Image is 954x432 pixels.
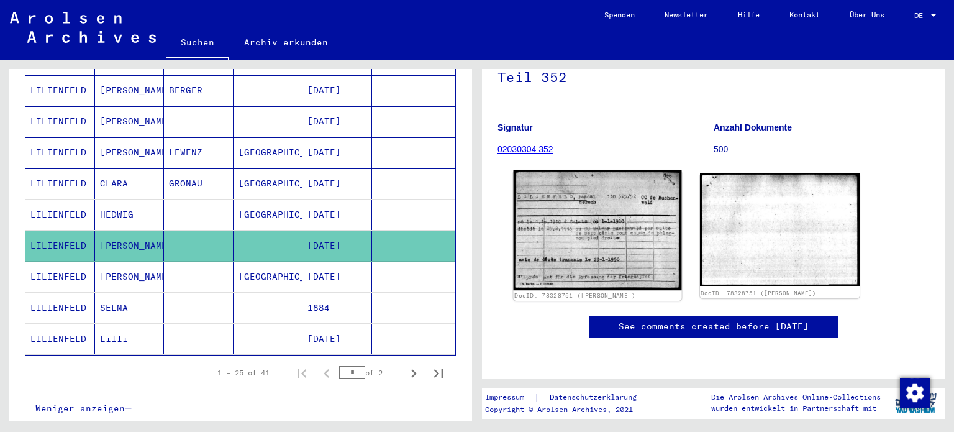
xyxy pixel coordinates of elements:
[714,143,929,156] p: 500
[899,377,929,407] div: Zustimmung ändern
[701,290,816,296] a: DocID: 78328751 ([PERSON_NAME])
[164,168,234,199] mat-cell: GRONAU
[700,173,860,286] img: 002.jpg
[25,293,95,323] mat-cell: LILIENFELD
[95,324,165,354] mat-cell: Lilli
[95,293,165,323] mat-cell: SELMA
[914,11,928,20] span: DE
[426,361,451,385] button: Last page
[234,137,303,168] mat-cell: [GEOGRAPHIC_DATA]
[302,231,372,261] mat-cell: [DATE]
[25,324,95,354] mat-cell: LILIENFELD
[95,106,165,137] mat-cell: [PERSON_NAME]
[229,27,343,57] a: Archiv erkunden
[95,200,165,230] mat-cell: HEDWIG
[302,293,372,323] mat-cell: 1884
[711,392,881,403] p: Die Arolsen Archives Online-Collections
[714,122,792,132] b: Anzahl Dokumente
[339,367,401,379] div: of 2
[25,137,95,168] mat-cell: LILIENFELD
[234,262,303,292] mat-cell: [GEOGRAPHIC_DATA]
[302,262,372,292] mat-cell: [DATE]
[302,75,372,106] mat-cell: [DATE]
[619,320,809,333] a: See comments created before [DATE]
[893,387,939,418] img: yv_logo.png
[95,231,165,261] mat-cell: [PERSON_NAME]
[302,106,372,137] mat-cell: [DATE]
[497,144,553,154] a: 02030304 352
[485,391,534,404] a: Impressum
[302,168,372,199] mat-cell: [DATE]
[95,137,165,168] mat-cell: [PERSON_NAME]
[217,367,270,379] div: 1 – 25 of 41
[302,324,372,354] mat-cell: [DATE]
[514,170,681,290] img: 001.jpg
[95,168,165,199] mat-cell: CLARA
[711,403,881,414] p: wurden entwickelt in Partnerschaft mit
[25,397,142,420] button: Weniger anzeigen
[25,75,95,106] mat-cell: LILIENFELD
[35,403,125,414] span: Weniger anzeigen
[485,404,652,415] p: Copyright © Arolsen Archives, 2021
[289,361,314,385] button: First page
[166,27,229,60] a: Suchen
[485,391,652,404] div: |
[514,292,635,300] a: DocID: 78328751 ([PERSON_NAME])
[234,200,303,230] mat-cell: [GEOGRAPHIC_DATA]
[540,391,652,404] a: Datenschutzerklärung
[302,200,372,230] mat-cell: [DATE]
[25,231,95,261] mat-cell: LILIENFELD
[95,75,165,106] mat-cell: [PERSON_NAME]
[25,168,95,199] mat-cell: LILIENFELD
[25,200,95,230] mat-cell: LILIENFELD
[401,361,426,385] button: Next page
[95,262,165,292] mat-cell: [PERSON_NAME]
[234,168,303,199] mat-cell: [GEOGRAPHIC_DATA]
[10,12,156,43] img: Arolsen_neg.svg
[900,378,930,408] img: Zustimmung ändern
[497,122,533,132] b: Signatur
[25,106,95,137] mat-cell: LILIENFELD
[164,137,234,168] mat-cell: LEWENZ
[314,361,339,385] button: Previous page
[164,75,234,106] mat-cell: BERGER
[497,48,929,103] h1: Teil 352
[302,137,372,168] mat-cell: [DATE]
[25,262,95,292] mat-cell: LILIENFELD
